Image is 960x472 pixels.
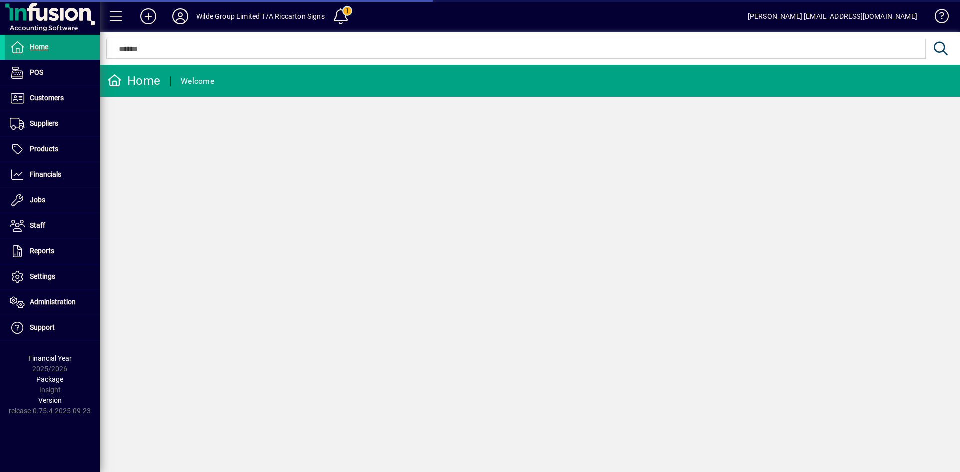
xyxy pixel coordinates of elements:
a: Customers [5,86,100,111]
div: Welcome [181,73,214,89]
a: Knowledge Base [927,2,947,34]
a: Settings [5,264,100,289]
a: Reports [5,239,100,264]
span: Jobs [30,196,45,204]
span: Home [30,43,48,51]
a: Suppliers [5,111,100,136]
a: POS [5,60,100,85]
a: Jobs [5,188,100,213]
span: Financials [30,170,61,178]
a: Staff [5,213,100,238]
span: Customers [30,94,64,102]
a: Products [5,137,100,162]
span: Reports [30,247,54,255]
a: Support [5,315,100,340]
button: Add [132,7,164,25]
span: POS [30,68,43,76]
div: [PERSON_NAME] [EMAIL_ADDRESS][DOMAIN_NAME] [748,8,917,24]
span: Package [36,375,63,383]
span: Administration [30,298,76,306]
div: Home [107,73,160,89]
button: Profile [164,7,196,25]
span: Staff [30,221,45,229]
span: Products [30,145,58,153]
span: Support [30,323,55,331]
div: Wilde Group Limited T/A Riccarton Signs [196,8,325,24]
span: Version [38,396,62,404]
span: Financial Year [28,354,72,362]
span: Suppliers [30,119,58,127]
a: Financials [5,162,100,187]
span: Settings [30,272,55,280]
a: Administration [5,290,100,315]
